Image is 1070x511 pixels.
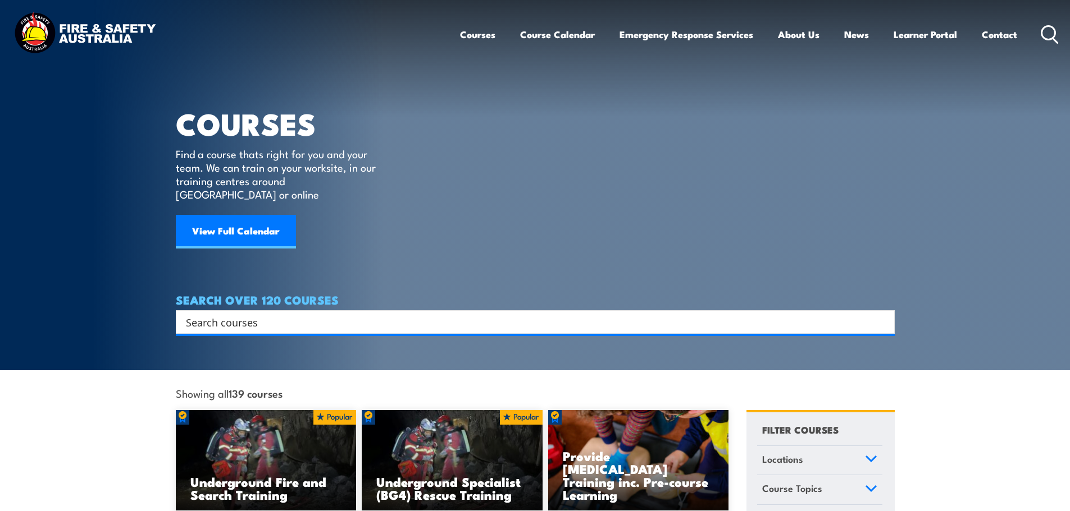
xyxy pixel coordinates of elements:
img: Underground mine rescue [362,410,543,511]
a: Course Topics [757,475,882,504]
a: News [844,20,869,49]
h3: Underground Fire and Search Training [190,475,342,501]
h3: Underground Specialist (BG4) Rescue Training [376,475,528,501]
form: Search form [188,314,872,330]
button: Search magnifier button [875,314,891,330]
a: Locations [757,446,882,475]
a: Provide [MEDICAL_DATA] Training inc. Pre-course Learning [548,410,729,511]
span: Locations [762,452,803,467]
span: Course Topics [762,481,822,496]
a: Underground Fire and Search Training [176,410,357,511]
h3: Provide [MEDICAL_DATA] Training inc. Pre-course Learning [563,449,714,501]
img: Low Voltage Rescue and Provide CPR [548,410,729,511]
span: Showing all [176,387,283,399]
a: Emergency Response Services [620,20,753,49]
p: Find a course thats right for you and your team. We can train on your worksite, in our training c... [176,147,381,201]
h1: COURSES [176,110,392,136]
a: Underground Specialist (BG4) Rescue Training [362,410,543,511]
a: View Full Calendar [176,215,296,248]
h4: FILTER COURSES [762,422,839,437]
a: Courses [460,20,495,49]
a: Contact [982,20,1017,49]
img: Underground mine rescue [176,410,357,511]
a: Learner Portal [894,20,957,49]
a: Course Calendar [520,20,595,49]
strong: 139 courses [229,385,283,400]
input: Search input [186,314,870,330]
h4: SEARCH OVER 120 COURSES [176,293,895,306]
a: About Us [778,20,819,49]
